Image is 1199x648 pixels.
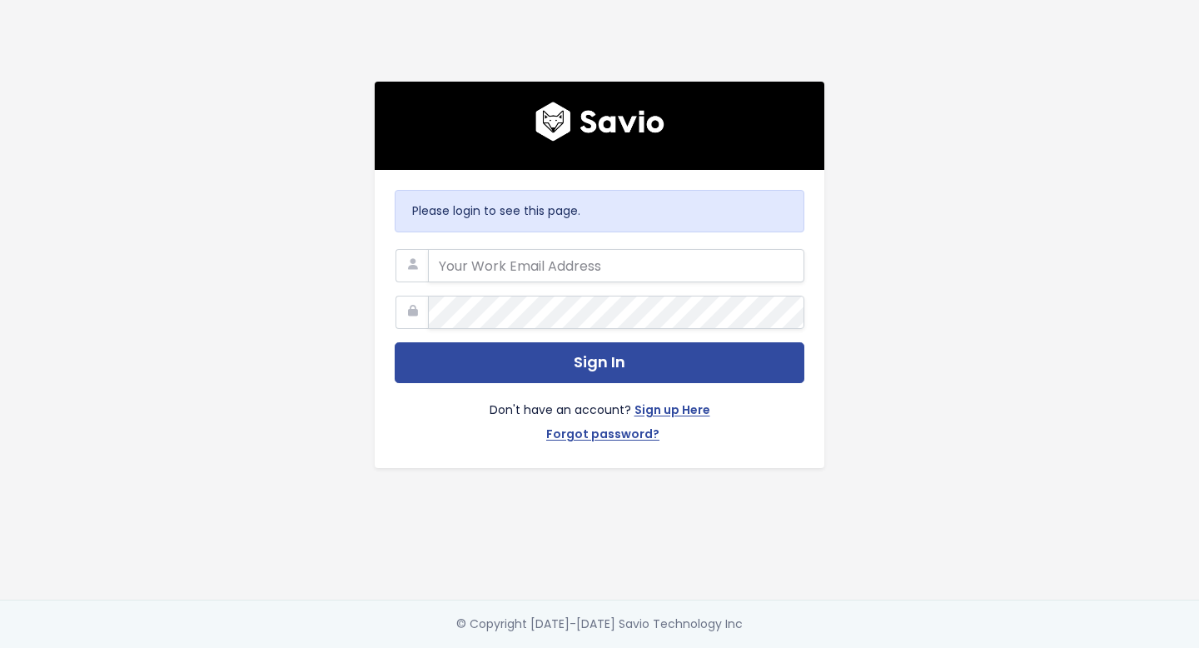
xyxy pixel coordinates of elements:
a: Forgot password? [546,424,659,448]
div: Don't have an account? [395,383,804,448]
p: Please login to see this page. [412,201,787,222]
input: Your Work Email Address [428,249,804,282]
img: logo600x187.a314fd40982d.png [535,102,664,142]
a: Sign up Here [634,400,710,424]
div: © Copyright [DATE]-[DATE] Savio Technology Inc [456,614,743,635]
button: Sign In [395,342,804,383]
